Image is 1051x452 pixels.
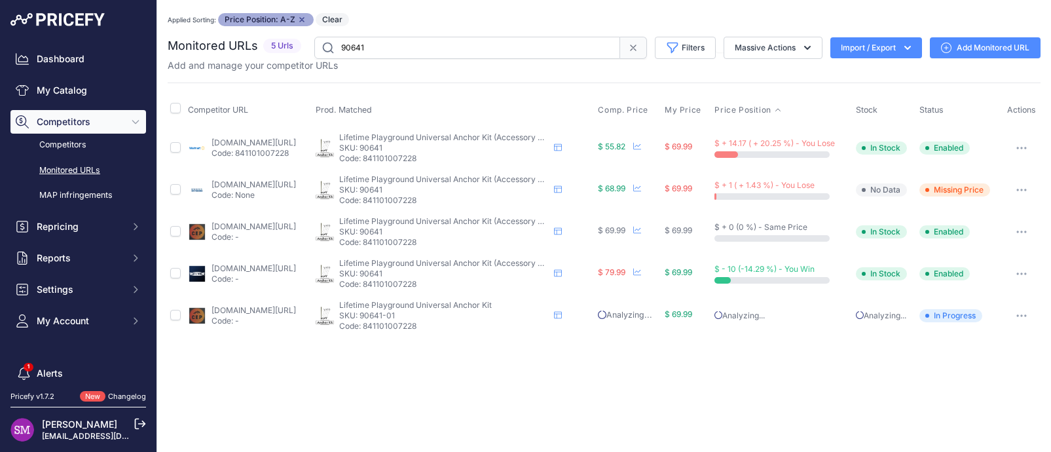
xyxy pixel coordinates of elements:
[339,185,549,195] p: SKU: 90641
[80,391,105,402] span: New
[714,105,771,115] span: Price Position
[1007,105,1036,115] span: Actions
[212,138,296,147] a: [DOMAIN_NAME][URL]
[665,309,692,319] span: $ 69.99
[10,278,146,301] button: Settings
[10,110,146,134] button: Competitors
[598,141,625,151] span: $ 55.82
[37,115,122,128] span: Competitors
[339,279,549,290] p: Code: 841101007228
[339,237,549,248] p: Code: 841101007228
[37,283,122,296] span: Settings
[665,225,692,235] span: $ 69.99
[724,37,822,59] button: Massive Actions
[339,195,549,206] p: Code: 841101007228
[665,105,704,115] button: My Price
[856,225,907,238] span: In Stock
[598,267,625,277] span: $ 79.99
[919,183,990,197] span: Missing Price
[339,153,549,164] p: Code: 841101007228
[212,263,296,273] a: [DOMAIN_NAME][URL]
[212,221,296,231] a: [DOMAIN_NAME][URL]
[714,105,781,115] button: Price Position
[856,105,877,115] span: Stock
[856,311,914,321] p: Analyzing...
[856,183,907,197] span: No Data
[42,419,117,430] a: [PERSON_NAME]
[263,39,301,54] span: 5 Urls
[37,314,122,328] span: My Account
[339,269,549,279] p: SKU: 90641
[665,141,692,151] span: $ 69.99
[930,37,1041,58] a: Add Monitored URL
[168,16,216,24] small: Applied Sorting:
[919,225,970,238] span: Enabled
[212,232,296,242] p: Code: -
[339,143,549,153] p: SKU: 90641
[856,141,907,155] span: In Stock
[218,13,314,26] span: Price Position: A-Z
[37,252,122,265] span: Reports
[598,105,651,115] button: Comp. Price
[856,267,907,280] span: In Stock
[598,105,648,115] span: Comp. Price
[598,183,625,193] span: $ 68.99
[212,148,296,159] p: Code: 841101007228
[665,267,692,277] span: $ 69.99
[919,141,970,155] span: Enabled
[10,159,146,182] a: Monitored URLs
[919,309,982,322] span: In Progress
[42,431,179,441] a: [EMAIL_ADDRESS][DOMAIN_NAME]
[316,13,349,26] button: Clear
[314,37,620,59] input: Search
[10,13,105,26] img: Pricefy Logo
[339,174,594,184] span: Lifetime Playground Universal Anchor Kit (Accessory Add on Hidden)
[10,79,146,102] a: My Catalog
[714,222,807,232] span: $ + 0 (0 %) - Same Price
[316,105,372,115] span: Prod. Matched
[714,180,815,190] span: $ + 1 ( + 1.43 %) - You Lose
[212,305,296,315] a: [DOMAIN_NAME][URL]
[10,47,146,71] a: Dashboard
[168,59,338,72] p: Add and manage your competitor URLs
[10,246,146,270] button: Reports
[10,309,146,333] button: My Account
[37,220,122,233] span: Repricing
[714,264,815,274] span: $ - 10 (-14.29 %) - You Win
[10,391,54,402] div: Pricefy v1.7.2
[339,227,549,237] p: SKU: 90641
[212,274,296,284] p: Code: -
[339,216,594,226] span: Lifetime Playground Universal Anchor Kit (Accessory Add on Hidden)
[188,105,248,115] span: Competitor URL
[212,179,296,189] a: [DOMAIN_NAME][URL]
[10,184,146,207] a: MAP infringements
[10,215,146,238] button: Repricing
[339,300,492,310] span: Lifetime Playground Universal Anchor Kit
[655,37,716,59] button: Filters
[919,267,970,280] span: Enabled
[10,47,146,435] nav: Sidebar
[339,258,594,268] span: Lifetime Playground Universal Anchor Kit (Accessory Add on Hidden)
[10,362,146,385] a: Alerts
[919,105,944,115] span: Status
[714,311,851,321] p: Analyzing...
[339,321,549,331] p: Code: 841101007228
[830,37,922,58] button: Import / Export
[212,190,296,200] p: Code: None
[598,310,652,320] span: Analyzing...
[714,138,835,148] span: $ + 14.17 ( + 20.25 %) - You Lose
[10,134,146,157] a: Competitors
[212,316,296,326] p: Code: -
[168,37,258,55] h2: Monitored URLs
[665,183,692,193] span: $ 69.99
[339,132,594,142] span: Lifetime Playground Universal Anchor Kit (Accessory Add on Hidden)
[598,225,625,235] span: $ 69.99
[339,311,549,321] p: SKU: 90641-01
[108,392,146,401] a: Changelog
[665,105,701,115] span: My Price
